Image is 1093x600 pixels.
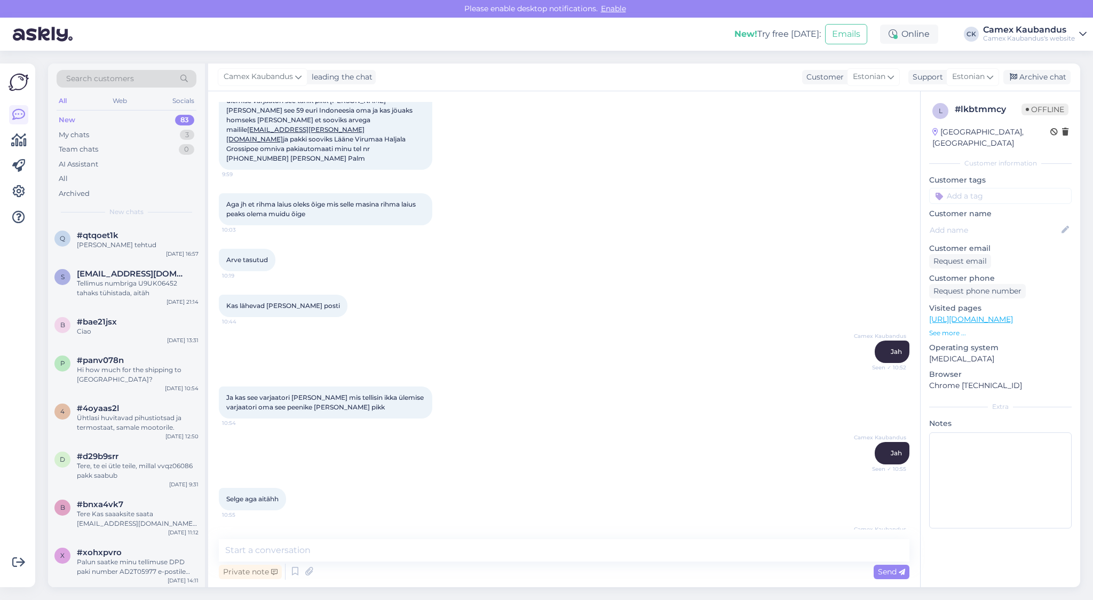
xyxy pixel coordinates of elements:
[60,321,65,329] span: b
[929,284,1026,298] div: Request phone number
[929,418,1072,429] p: Notes
[929,243,1072,254] p: Customer email
[598,4,629,13] span: Enable
[929,254,991,269] div: Request email
[60,503,65,511] span: b
[77,279,199,298] div: Tellimus numbriga U9UK06452 tahaks tühistada, aitäh
[929,342,1072,353] p: Operating system
[929,328,1072,338] p: See more ...
[59,115,75,125] div: New
[854,433,906,441] span: Camex Kaubandus
[983,26,1087,43] a: Camex KaubandusCamex Kaubandus's website
[929,369,1072,380] p: Browser
[226,200,417,218] span: Aga jh et rihma laius oleks õige mis selle masina rihma laius peaks olema muidu õige
[929,402,1072,412] div: Extra
[802,72,844,83] div: Customer
[929,303,1072,314] p: Visited pages
[77,317,117,327] span: #bae21jsx
[109,207,144,217] span: New chats
[734,29,757,39] b: New!
[983,34,1075,43] div: Camex Kaubandus's website
[825,24,867,44] button: Emails
[60,359,65,367] span: p
[77,509,199,528] div: Tere Kas saaaksite saata [EMAIL_ADDRESS][DOMAIN_NAME] e-[PERSON_NAME] ka minu tellimuse arve: EWF...
[224,71,293,83] span: Camex Kaubandus
[77,240,199,250] div: [PERSON_NAME] tehtud
[66,73,134,84] span: Search customers
[1021,104,1068,115] span: Offline
[952,71,985,83] span: Estonian
[60,551,65,559] span: x
[168,528,199,536] div: [DATE] 11:12
[61,273,65,281] span: S
[77,365,199,384] div: Hi how much for the shipping to [GEOGRAPHIC_DATA]?
[929,380,1072,391] p: Chrome [TECHNICAL_ID]
[77,557,199,577] div: Palun saatke minu tellimuse DPD paki number AD2T05977 e-postile [EMAIL_ADDRESS][DOMAIN_NAME]
[929,353,1072,365] p: [MEDICAL_DATA]
[854,525,906,533] span: Camex Kaubandus
[77,356,124,365] span: #panv078n
[77,327,199,336] div: Ciao
[222,419,262,427] span: 10:54
[929,208,1072,219] p: Customer name
[226,256,268,264] span: Arve tasutud
[930,224,1059,236] input: Add name
[929,314,1013,324] a: [URL][DOMAIN_NAME]
[168,577,199,585] div: [DATE] 14:11
[853,71,885,83] span: Estonian
[222,226,262,234] span: 10:03
[222,170,262,178] span: 9:59
[226,495,279,503] span: Selge aga aitähh
[222,511,262,519] span: 10:55
[59,188,90,199] div: Archived
[929,175,1072,186] p: Customer tags
[939,107,942,115] span: l
[60,455,65,463] span: d
[222,272,262,280] span: 10:19
[734,28,821,41] div: Try free [DATE]:
[175,115,194,125] div: 83
[165,384,199,392] div: [DATE] 10:54
[77,548,122,557] span: #xohxpvro
[57,94,69,108] div: All
[932,127,1050,149] div: [GEOGRAPHIC_DATA], [GEOGRAPHIC_DATA]
[77,231,118,240] span: #qtqoet1k
[219,565,282,579] div: Private note
[167,298,199,306] div: [DATE] 21:14
[77,461,199,480] div: Tere, te ei ütle teile, millal vvqz06086 pakk saabub
[170,94,196,108] div: Socials
[891,449,902,457] span: Jah
[866,364,906,372] span: Seen ✓ 10:52
[866,465,906,473] span: Seen ✓ 10:55
[964,27,979,42] div: CK
[226,393,425,411] span: Ja kas see varjaatori [PERSON_NAME] mis tellisin ikka ülemise varjaatori oma see peenike [PERSON_...
[222,318,262,326] span: 10:44
[307,72,373,83] div: leading the chat
[908,72,943,83] div: Support
[166,250,199,258] div: [DATE] 16:57
[929,188,1072,204] input: Add a tag
[59,159,98,170] div: AI Assistant
[955,103,1021,116] div: # lkbtmmcy
[1003,70,1071,84] div: Archive chat
[77,413,199,432] div: Ühtlasi huvitavad pihustiotsad ja termostaat, samale mootorile.
[59,173,68,184] div: All
[110,94,129,108] div: Web
[226,302,340,310] span: Kas lähevad [PERSON_NAME] posti
[929,273,1072,284] p: Customer phone
[9,72,29,92] img: Askly Logo
[167,336,199,344] div: [DATE] 13:31
[77,452,118,461] span: #d29b9srr
[854,332,906,340] span: Camex Kaubandus
[180,130,194,140] div: 3
[880,25,938,44] div: Online
[878,567,905,577] span: Send
[77,500,123,509] span: #bnxa4vk7
[59,130,89,140] div: My chats
[60,234,65,242] span: q
[226,125,365,143] a: [EMAIL_ADDRESS][PERSON_NAME][DOMAIN_NAME]
[169,480,199,488] div: [DATE] 9:31
[77,404,119,413] span: #4oyaas2l
[891,348,902,356] span: Jah
[983,26,1075,34] div: Camex Kaubandus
